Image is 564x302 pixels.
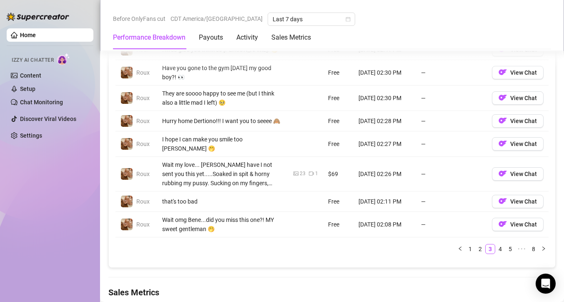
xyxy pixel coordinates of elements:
a: OFView Chat [492,48,544,55]
button: left [455,244,465,254]
img: Roux️‍ [121,67,133,78]
div: 23 [300,170,306,178]
span: left [458,246,463,251]
button: OFView Chat [492,137,544,151]
td: — [416,131,487,157]
li: 1 [465,244,475,254]
td: Free [323,131,353,157]
td: [DATE] 02:28 PM [353,111,416,131]
td: Free [323,60,353,86]
button: OFView Chat [492,114,544,128]
img: Roux️‍ [121,138,133,150]
h4: Sales Metrics [108,287,556,298]
span: Roux️‍ [136,141,150,147]
td: [DATE] 02:08 PM [353,212,416,237]
a: 8 [529,244,538,254]
span: CDT America/[GEOGRAPHIC_DATA] [170,13,263,25]
a: Settings [20,132,42,139]
div: Hurry home Dertiono!!! I want you to seeee 🙈 [162,116,283,126]
span: Roux️‍ [136,118,150,124]
button: OFView Chat [492,195,544,208]
span: Before OnlyFans cut [113,13,165,25]
button: OFView Chat [492,66,544,79]
span: Roux️‍ [136,95,150,101]
img: Roux️‍ [121,196,133,207]
td: Free [323,111,353,131]
img: OF [499,197,507,205]
img: OF [499,169,507,178]
li: Previous Page [455,244,465,254]
span: Last 7 days [273,13,350,25]
div: 1 [315,170,318,178]
a: OFView Chat [492,223,544,229]
td: [DATE] 02:30 PM [353,60,416,86]
a: OFView Chat [492,200,544,206]
span: View Chat [510,69,537,76]
td: $69 [323,157,353,191]
a: Discover Viral Videos [20,116,76,122]
span: View Chat [510,198,537,205]
button: OFView Chat [492,167,544,181]
span: Roux️‍ [136,221,150,228]
img: Roux️‍ [121,92,133,104]
td: [DATE] 02:27 PM [353,131,416,157]
a: 5 [506,244,515,254]
li: Next 5 Pages [515,244,529,254]
li: 3 [485,244,495,254]
div: Have you gone to the gym [DATE] my good boy?! 👀 [162,63,283,82]
td: Free [323,212,353,237]
a: OFView Chat [492,96,544,103]
button: OFView Chat [492,91,544,105]
a: 3 [486,244,495,254]
img: OF [499,116,507,125]
a: 2 [476,244,485,254]
a: Content [20,72,41,79]
li: 5 [505,244,515,254]
li: Next Page [539,244,549,254]
a: Setup [20,86,35,92]
span: Izzy AI Chatter [12,56,54,64]
a: 4 [496,244,505,254]
a: OFView Chat [492,119,544,126]
span: View Chat [510,221,537,228]
div: Activity [236,33,258,43]
td: — [416,111,487,131]
div: Wait omg Bene...did you miss this one?! MY sweet gentleman 🤭 [162,215,283,234]
img: Roux️‍ [121,219,133,230]
td: — [416,60,487,86]
td: — [416,212,487,237]
td: — [416,191,487,212]
span: Roux️‍ [136,198,150,205]
span: View Chat [510,118,537,124]
span: video-camera [309,171,314,176]
span: View Chat [510,171,537,177]
div: Open Intercom Messenger [536,274,556,294]
li: 4 [495,244,505,254]
div: Wait my love... [PERSON_NAME] have I not sent you this yet.....Soaked in spit & horny rubbing my ... [162,160,283,188]
td: — [416,157,487,191]
span: Roux️‍ [136,46,150,53]
div: that's too bad [162,197,283,206]
span: calendar [346,17,351,22]
li: 2 [475,244,485,254]
span: right [541,246,546,251]
a: OFView Chat [492,71,544,78]
img: Roux️‍ [121,115,133,127]
a: Home [20,32,36,38]
li: 8 [529,244,539,254]
td: Free [323,191,353,212]
span: Roux️‍ [136,69,150,76]
span: View Chat [510,95,537,101]
td: [DATE] 02:26 PM [353,157,416,191]
img: OF [499,93,507,102]
td: [DATE] 02:11 PM [353,191,416,212]
a: Chat Monitoring [20,99,63,106]
td: [DATE] 02:30 PM [353,86,416,111]
button: OFView Chat [492,218,544,231]
span: Roux️‍ [136,171,150,177]
img: OF [499,68,507,76]
a: 1 [466,244,475,254]
a: OFView Chat [492,172,544,179]
img: Roux️‍ [121,168,133,180]
span: View Chat [510,141,537,147]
